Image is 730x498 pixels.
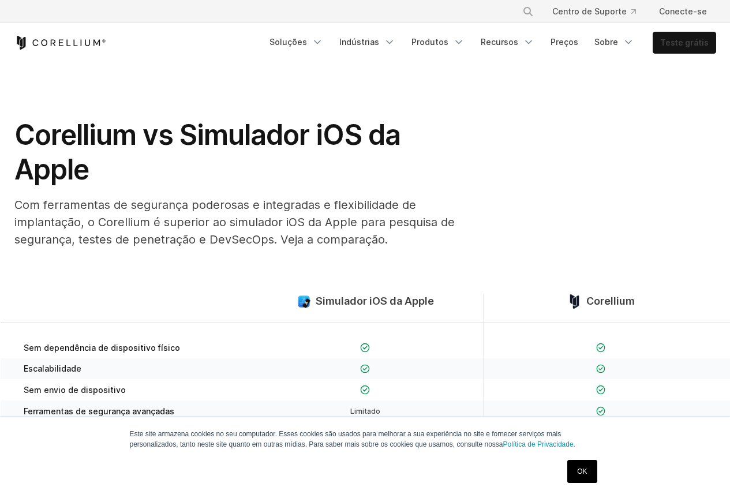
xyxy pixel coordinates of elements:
font: Simulador iOS da Apple [316,295,434,307]
font: Sem dependência de dispositivo físico [24,343,180,353]
img: Marca de verificação [596,364,606,374]
font: Produtos [411,37,448,47]
font: Soluções [269,37,307,47]
img: Marca de verificação [596,343,606,353]
font: Sobre [594,37,618,47]
font: Com ferramentas de segurança poderosas e integradas e flexibilidade de implantação, o Corellium é... [14,198,455,246]
button: Procurar [518,1,538,22]
font: Este site armazena cookies no seu computador. Esses cookies são usados ​​para melhorar a sua expe... [130,430,561,448]
font: Limitado [350,407,380,415]
font: Recursos [481,37,518,47]
img: Marca de verificação [596,406,606,416]
font: Corellium vs Simulador iOS da Apple [14,118,400,186]
font: Ferramentas de segurança avançadas [24,406,174,416]
div: Menu de navegação [263,32,716,54]
font: Preços [551,37,578,47]
img: Marca de verificação [596,385,606,395]
div: Menu de navegação [508,1,716,22]
img: Marca de verificação [360,385,370,395]
img: compare_ios-simulator--grande [297,294,311,309]
img: Marca de verificação [360,364,370,374]
font: Teste grátis [660,38,709,47]
a: Política de Privacidade. [503,440,575,448]
font: Centro de Suporte [552,6,627,16]
img: Marca de verificação [360,343,370,353]
font: Corellium [586,295,635,307]
a: OK [567,460,597,483]
font: OK [577,467,587,475]
font: Sem envio de dispositivo [24,385,126,395]
font: Escalabilidade [24,364,81,373]
font: Conecte-se [659,6,707,16]
font: Indústrias [339,37,379,47]
a: Página inicial do Corellium [14,36,106,50]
